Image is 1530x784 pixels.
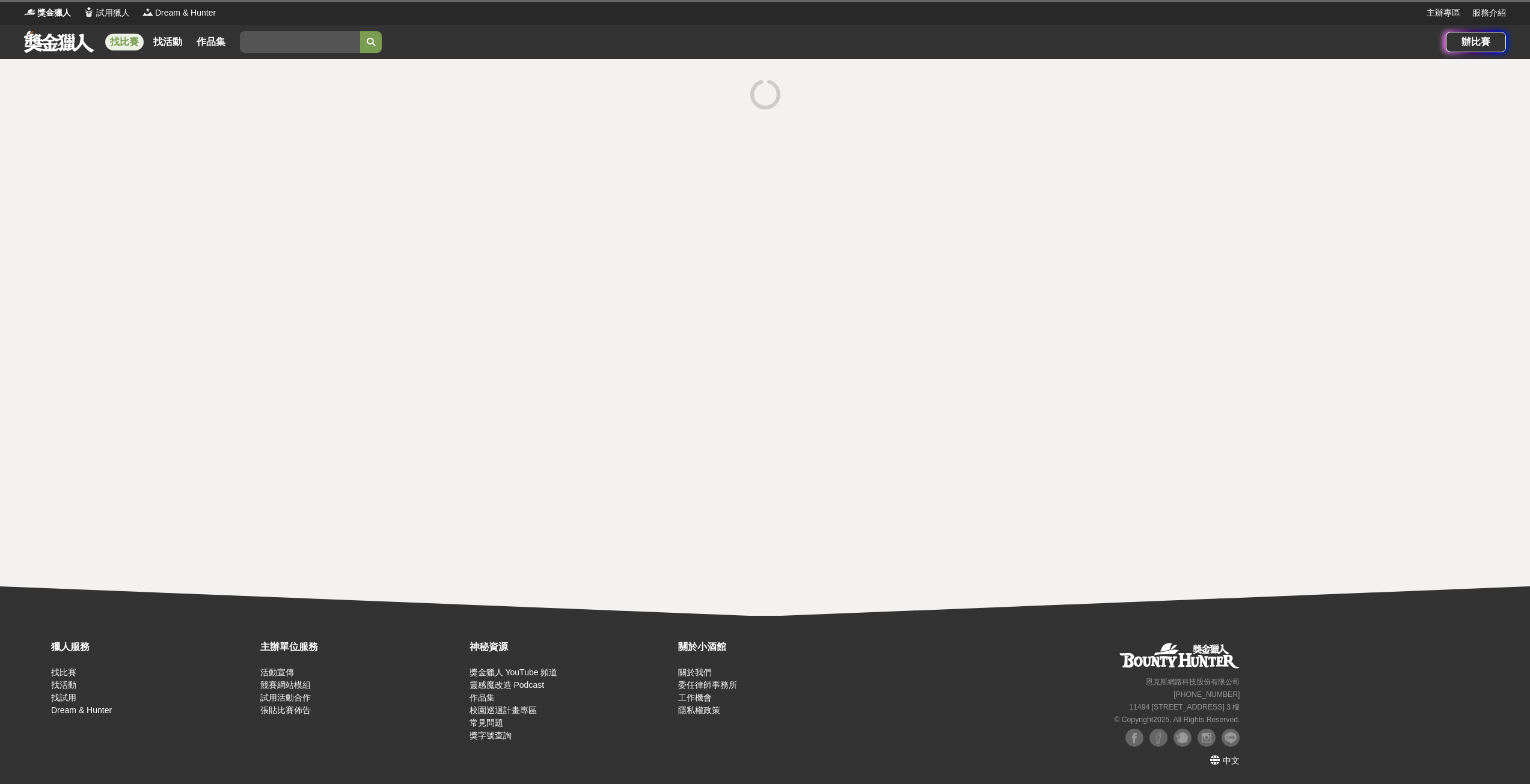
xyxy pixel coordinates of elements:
a: 服務介紹 [1472,7,1506,19]
a: Dream & Hunter [51,705,112,715]
a: 隱私權政策 [678,705,720,715]
span: 中文 [1223,756,1240,765]
a: 工作機會 [678,693,712,702]
img: Facebook [1149,729,1167,747]
span: Dream & Hunter [155,7,216,19]
img: Plurk [1174,729,1192,747]
small: [PHONE_NUMBER] [1174,690,1240,699]
div: 神秘資源 [470,640,673,654]
a: 找試用 [51,693,76,702]
a: 校園巡迴計畫專區 [470,705,537,715]
a: 主辦專區 [1427,7,1460,19]
a: 靈感魔改造 Podcast [470,680,544,690]
a: 獎字號查詢 [470,731,512,740]
a: 找比賽 [51,667,76,677]
a: 關於我們 [678,667,712,677]
a: 張貼比賽佈告 [260,705,311,715]
a: 找活動 [148,34,187,50]
div: 關於小酒館 [678,640,881,654]
img: Logo [142,6,154,18]
a: 競賽網站模組 [260,680,311,690]
a: 作品集 [192,34,230,50]
a: 委任律師事務所 [678,680,737,690]
div: 獵人服務 [51,640,254,654]
small: © Copyright 2025 . All Rights Reserved. [1114,716,1240,724]
a: 作品集 [470,693,495,702]
a: Logo獎金獵人 [24,7,71,19]
img: Instagram [1198,729,1216,747]
span: 獎金獵人 [37,7,71,19]
img: Logo [83,6,95,18]
div: 主辦單位服務 [260,640,464,654]
a: 試用活動合作 [260,693,311,702]
small: 恩克斯網路科技股份有限公司 [1146,678,1240,686]
a: 找活動 [51,680,76,690]
img: LINE [1222,729,1240,747]
a: 辦比賽 [1446,32,1506,52]
a: LogoDream & Hunter [142,7,216,19]
a: 常見問題 [470,718,503,728]
a: 獎金獵人 YouTube 頻道 [470,667,558,677]
small: 11494 [STREET_ADDRESS] 3 樓 [1129,703,1240,711]
span: 試用獵人 [96,7,130,19]
a: 找比賽 [105,34,144,50]
a: 活動宣傳 [260,667,294,677]
img: Logo [24,6,36,18]
a: Logo試用獵人 [83,7,130,19]
img: Facebook [1125,729,1143,747]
